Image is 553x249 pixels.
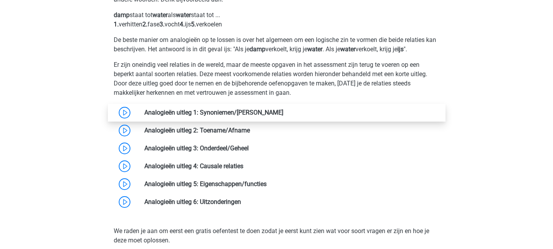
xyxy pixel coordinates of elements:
div: Analogieën uitleg 2: Toename/Afname [139,126,442,135]
b: water [153,11,168,19]
div: Analogieën uitleg 4: Causale relaties [139,162,442,171]
p: Er zijn oneindig veel relaties in de wereld, maar de meeste opgaven in het assessment zijn terug ... [114,60,440,98]
p: We raden je aan om eerst een gratis oefentest te doen zodat je eerst kunt zien wat voor soort vra... [114,226,440,245]
b: damp [250,45,265,53]
b: 4. [180,21,185,28]
b: 3. [159,21,165,28]
div: Analogieën uitleg 5: Eigenschappen/functies [139,179,442,189]
b: damp [114,11,130,19]
b: 2. [142,21,147,28]
div: Analogieën uitleg 6: Uitzonderingen [139,197,442,207]
b: ijs [397,45,404,53]
b: water [176,11,191,19]
b: water [307,45,322,53]
div: Analogieën uitleg 3: Onderdeel/Geheel [139,144,442,153]
b: 5. [191,21,196,28]
b: water [340,45,355,53]
b: 1. [114,21,119,28]
div: Analogieën uitleg 1: Synoniemen/[PERSON_NAME] [139,108,442,117]
p: De beste manier om analogieën op te lossen is over het algemeen om een logische zin te vormen die... [114,35,440,54]
p: staat tot als staat tot ... verhitten fase vocht ijs verkoelen [114,10,440,29]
